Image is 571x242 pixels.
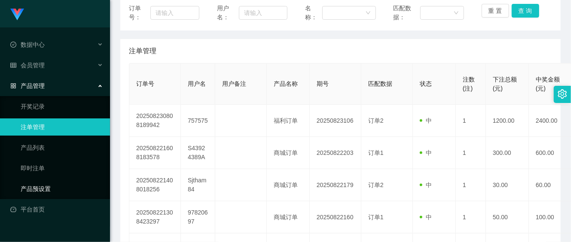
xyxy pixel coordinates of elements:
[267,169,310,201] td: 商城订单
[21,139,103,156] a: 产品列表
[512,4,539,18] button: 查 询
[486,137,529,169] td: 300.00
[482,4,509,18] button: 重 置
[239,6,287,20] input: 请输入
[420,80,432,87] span: 状态
[536,76,560,92] span: 中奖金额(元)
[267,201,310,233] td: 商城订单
[394,4,420,22] span: 匹配数据：
[21,160,103,177] a: 即时注单
[305,4,322,22] span: 名称：
[274,80,298,87] span: 产品名称
[129,137,181,169] td: 202508221608183578
[420,214,432,221] span: 中
[368,80,392,87] span: 匹配数据
[10,41,45,48] span: 数据中心
[310,169,361,201] td: 20250822179
[456,137,486,169] td: 1
[267,105,310,137] td: 福利订单
[456,201,486,233] td: 1
[366,10,371,16] i: 图标: down
[217,4,239,22] span: 用户名：
[420,149,432,156] span: 中
[486,105,529,137] td: 1200.00
[493,76,517,92] span: 下注总额(元)
[181,201,215,233] td: 97820697
[129,169,181,201] td: 202508221408018256
[150,6,199,20] input: 请输入
[310,105,361,137] td: 20250823106
[129,46,156,56] span: 注单管理
[181,105,215,137] td: 757575
[486,201,529,233] td: 50.00
[222,80,246,87] span: 用户备注
[463,76,475,92] span: 注数(注)
[310,137,361,169] td: 20250822203
[129,105,181,137] td: 202508230808189942
[454,10,459,16] i: 图标: down
[10,83,16,89] i: 图标: appstore-o
[368,117,384,124] span: 订单2
[420,117,432,124] span: 中
[10,9,24,21] img: logo.9652507e.png
[486,169,529,201] td: 30.00
[129,201,181,233] td: 202508221308423297
[10,201,103,218] a: 图标: dashboard平台首页
[21,118,103,136] a: 注单管理
[456,169,486,201] td: 1
[129,4,150,22] span: 订单号：
[420,181,432,188] span: 中
[136,80,154,87] span: 订单号
[558,89,567,99] i: 图标: setting
[368,214,384,221] span: 订单1
[181,169,215,201] td: Sjtham84
[21,180,103,197] a: 产品预设置
[181,137,215,169] td: S43924389A
[21,98,103,115] a: 开奖记录
[188,80,206,87] span: 用户名
[10,82,45,89] span: 产品管理
[267,137,310,169] td: 商城订单
[10,42,16,48] i: 图标: check-circle-o
[368,149,384,156] span: 订单1
[10,62,45,69] span: 会员管理
[368,181,384,188] span: 订单2
[317,80,329,87] span: 期号
[310,201,361,233] td: 20250822160
[456,105,486,137] td: 1
[10,62,16,68] i: 图标: table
